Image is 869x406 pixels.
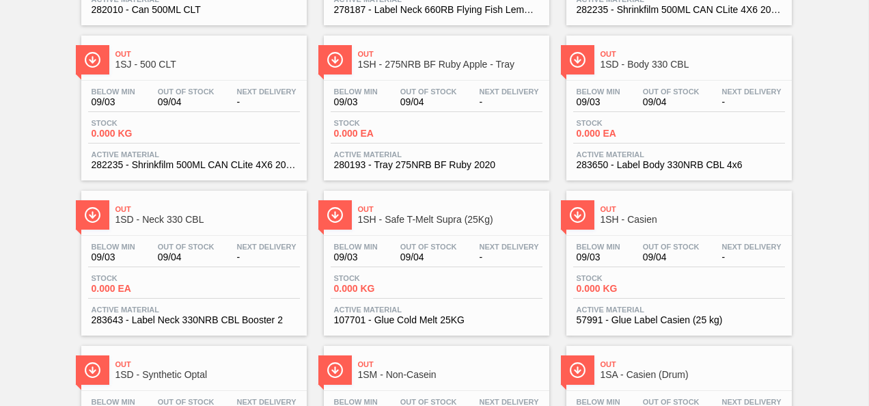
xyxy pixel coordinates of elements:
[158,97,215,107] span: 09/04
[400,252,457,262] span: 09/04
[643,243,700,251] span: Out Of Stock
[92,252,135,262] span: 09/03
[601,370,785,380] span: 1SA - Casien (Drum)
[601,50,785,58] span: Out
[358,370,542,380] span: 1SM - Non-Casein
[334,160,539,170] span: 280193 - Tray 275NRB BF Ruby 2020
[92,306,296,314] span: Active Material
[334,5,539,15] span: 278187 - Label Neck 660RB Flying Fish Lemon 2020
[577,119,672,127] span: Stock
[334,306,539,314] span: Active Material
[327,206,344,224] img: Ícone
[334,119,430,127] span: Stock
[334,284,430,294] span: 0.000 KG
[334,243,378,251] span: Below Min
[334,398,378,406] span: Below Min
[577,306,782,314] span: Active Material
[722,97,782,107] span: -
[577,252,620,262] span: 09/03
[158,87,215,96] span: Out Of Stock
[400,398,457,406] span: Out Of Stock
[400,97,457,107] span: 09/04
[158,252,215,262] span: 09/04
[569,362,586,379] img: Ícone
[358,59,542,70] span: 1SH - 275NRB BF Ruby Apple - Tray
[643,97,700,107] span: 09/04
[722,252,782,262] span: -
[115,370,300,380] span: 1SD - Synthetic Optal
[314,25,556,180] a: ÍconeOut1SH - 275NRB BF Ruby Apple - TrayBelow Min09/03Out Of Stock09/04Next Delivery-Stock0.000 ...
[601,205,785,213] span: Out
[601,215,785,225] span: 1SH - Casien
[722,87,782,96] span: Next Delivery
[334,97,378,107] span: 09/03
[115,215,300,225] span: 1SD - Neck 330 CBL
[601,360,785,368] span: Out
[71,180,314,336] a: ÍconeOut1SD - Neck 330 CBLBelow Min09/03Out Of Stock09/04Next Delivery-Stock0.000 EAActive Materi...
[480,252,539,262] span: -
[84,51,101,68] img: Ícone
[556,180,799,336] a: ÍconeOut1SH - CasienBelow Min09/03Out Of Stock09/04Next Delivery-Stock0.000 KGActive Material5799...
[92,243,135,251] span: Below Min
[92,160,296,170] span: 282235 - Shrinkfilm 500ML CAN CLite 4X6 2021
[577,128,672,139] span: 0.000 EA
[577,274,672,282] span: Stock
[722,243,782,251] span: Next Delivery
[577,150,782,159] span: Active Material
[480,243,539,251] span: Next Delivery
[115,50,300,58] span: Out
[334,252,378,262] span: 09/03
[643,87,700,96] span: Out Of Stock
[358,360,542,368] span: Out
[314,180,556,336] a: ÍconeOut1SH - Safe T-Melt Supra (25Kg)Below Min09/03Out Of Stock09/04Next Delivery-Stock0.000 KGA...
[480,87,539,96] span: Next Delivery
[722,398,782,406] span: Next Delivery
[84,206,101,224] img: Ícone
[115,59,300,70] span: 1SJ - 500 CLT
[556,25,799,180] a: ÍconeOut1SD - Body 330 CBLBelow Min09/03Out Of Stock09/04Next Delivery-Stock0.000 EAActive Materi...
[577,97,620,107] span: 09/03
[115,360,300,368] span: Out
[92,128,187,139] span: 0.000 KG
[358,50,542,58] span: Out
[327,51,344,68] img: Ícone
[158,398,215,406] span: Out Of Stock
[334,150,539,159] span: Active Material
[92,398,135,406] span: Below Min
[577,87,620,96] span: Below Min
[334,128,430,139] span: 0.000 EA
[569,206,586,224] img: Ícone
[237,87,296,96] span: Next Delivery
[643,398,700,406] span: Out Of Stock
[92,97,135,107] span: 09/03
[577,284,672,294] span: 0.000 KG
[92,119,187,127] span: Stock
[71,25,314,180] a: ÍconeOut1SJ - 500 CLTBelow Min09/03Out Of Stock09/04Next Delivery-Stock0.000 KGActive Material282...
[577,315,782,325] span: 57991 - Glue Label Casien (25 kg)
[158,243,215,251] span: Out Of Stock
[237,243,296,251] span: Next Delivery
[334,315,539,325] span: 107701 - Glue Cold Melt 25KG
[569,51,586,68] img: Ícone
[92,284,187,294] span: 0.000 EA
[334,274,430,282] span: Stock
[577,398,620,406] span: Below Min
[237,398,296,406] span: Next Delivery
[480,398,539,406] span: Next Delivery
[237,97,296,107] span: -
[577,160,782,170] span: 283650 - Label Body 330NRB CBL 4x6
[400,243,457,251] span: Out Of Stock
[237,252,296,262] span: -
[92,274,187,282] span: Stock
[400,87,457,96] span: Out Of Stock
[334,87,378,96] span: Below Min
[92,5,296,15] span: 282010 - Can 500ML CLT
[577,243,620,251] span: Below Min
[92,315,296,325] span: 283643 - Label Neck 330NRB CBL Booster 2
[577,5,782,15] span: 282235 - Shrinkfilm 500ML CAN CLite 4X6 2021
[115,205,300,213] span: Out
[92,87,135,96] span: Below Min
[92,150,296,159] span: Active Material
[84,362,101,379] img: Ícone
[358,215,542,225] span: 1SH - Safe T-Melt Supra (25Kg)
